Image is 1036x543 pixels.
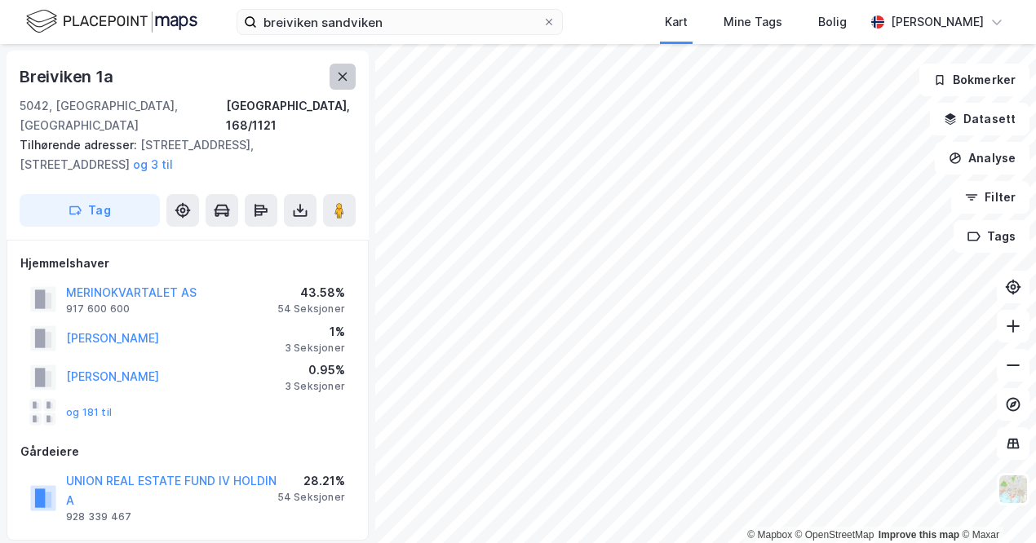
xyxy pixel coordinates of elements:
[919,64,1029,96] button: Bokmerker
[665,12,688,32] div: Kart
[879,529,959,541] a: Improve this map
[20,138,140,152] span: Tilhørende adresser:
[285,360,345,380] div: 0.95%
[20,254,355,273] div: Hjemmelshaver
[20,64,117,90] div: Breiviken 1a
[930,103,1029,135] button: Datasett
[795,529,874,541] a: OpenStreetMap
[277,302,345,316] div: 54 Seksjoner
[20,194,160,227] button: Tag
[954,465,1036,543] iframe: Chat Widget
[277,283,345,302] div: 43.58%
[20,96,226,135] div: 5042, [GEOGRAPHIC_DATA], [GEOGRAPHIC_DATA]
[724,12,782,32] div: Mine Tags
[66,302,130,316] div: 917 600 600
[747,529,792,541] a: Mapbox
[285,322,345,342] div: 1%
[26,7,197,36] img: logo.f888ab2527a4732fd821a326f86c7f29.svg
[954,220,1029,253] button: Tags
[951,181,1029,214] button: Filter
[285,342,345,355] div: 3 Seksjoner
[66,510,131,523] div: 928 339 467
[226,96,356,135] div: [GEOGRAPHIC_DATA], 168/1121
[935,142,1029,174] button: Analyse
[954,465,1036,543] div: Kontrollprogram for chat
[277,471,345,491] div: 28.21%
[818,12,847,32] div: Bolig
[257,10,542,34] input: Søk på adresse, matrikkel, gårdeiere, leietakere eller personer
[20,442,355,461] div: Gårdeiere
[285,380,345,393] div: 3 Seksjoner
[277,491,345,504] div: 54 Seksjoner
[20,135,343,174] div: [STREET_ADDRESS], [STREET_ADDRESS]
[891,12,984,32] div: [PERSON_NAME]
